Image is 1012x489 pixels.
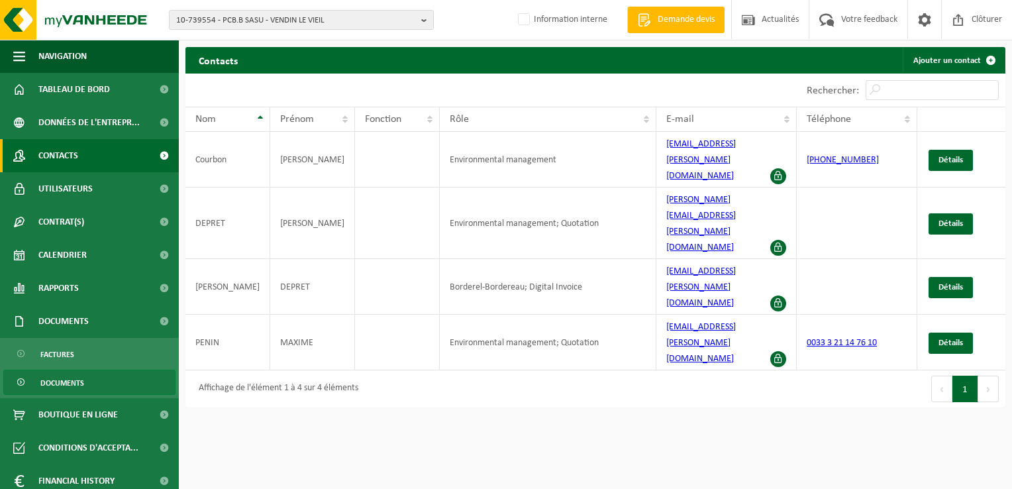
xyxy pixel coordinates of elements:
[3,341,176,366] a: Factures
[195,114,216,125] span: Nom
[40,342,74,367] span: Factures
[185,259,270,315] td: [PERSON_NAME]
[38,398,118,431] span: Boutique en ligne
[38,139,78,172] span: Contacts
[270,132,355,188] td: [PERSON_NAME]
[440,315,657,370] td: Environmental management; Quotation
[38,239,87,272] span: Calendrier
[38,73,110,106] span: Tableau de bord
[365,114,401,125] span: Fonction
[38,40,87,73] span: Navigation
[666,322,736,364] a: [EMAIL_ADDRESS][PERSON_NAME][DOMAIN_NAME]
[270,259,355,315] td: DEPRET
[185,315,270,370] td: PENIN
[440,132,657,188] td: Environmental management
[3,370,176,395] a: Documents
[931,376,952,402] button: Previous
[185,132,270,188] td: Courbon
[666,114,694,125] span: E-mail
[270,188,355,259] td: [PERSON_NAME]
[903,47,1004,74] a: Ajouter un contact
[38,106,140,139] span: Données de l'entrepr...
[929,277,973,298] a: Détails
[440,188,657,259] td: Environmental management; Quotation
[929,333,973,354] a: Détails
[978,376,999,402] button: Next
[807,114,851,125] span: Téléphone
[192,377,358,401] div: Affichage de l'élément 1 à 4 sur 4 éléments
[929,213,973,235] a: Détails
[440,259,657,315] td: Borderel-Bordereau; Digital Invoice
[938,156,963,164] span: Détails
[666,266,736,308] a: [EMAIL_ADDRESS][PERSON_NAME][DOMAIN_NAME]
[38,431,138,464] span: Conditions d'accepta...
[185,188,270,259] td: DEPRET
[270,315,355,370] td: MAXIME
[929,150,973,171] a: Détails
[938,339,963,347] span: Détails
[176,11,416,30] span: 10-739554 - PCB.B SASU - VENDIN LE VIEIL
[280,114,314,125] span: Prénom
[40,370,84,396] span: Documents
[654,13,718,27] span: Demande devis
[952,376,978,402] button: 1
[807,155,879,165] a: [PHONE_NUMBER]
[627,7,725,33] a: Demande devis
[38,305,89,338] span: Documents
[169,10,434,30] button: 10-739554 - PCB.B SASU - VENDIN LE VIEIL
[938,219,963,228] span: Détails
[450,114,469,125] span: Rôle
[38,272,79,305] span: Rapports
[38,172,93,205] span: Utilisateurs
[38,205,84,239] span: Contrat(s)
[807,338,877,348] a: 0033 3 21 14 76 10
[666,139,736,181] a: [EMAIL_ADDRESS][PERSON_NAME][DOMAIN_NAME]
[807,85,859,96] label: Rechercher:
[666,195,736,252] a: [PERSON_NAME][EMAIL_ADDRESS][PERSON_NAME][DOMAIN_NAME]
[515,10,607,30] label: Information interne
[938,283,963,292] span: Détails
[185,47,251,73] h2: Contacts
